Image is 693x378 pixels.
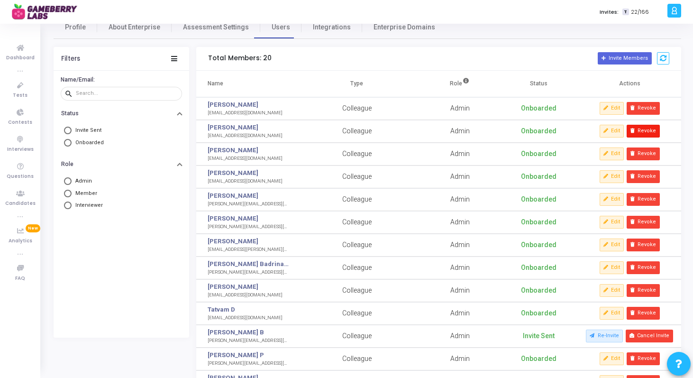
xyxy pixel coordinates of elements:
[208,155,283,162] div: [EMAIL_ADDRESS][DOMAIN_NAME]
[420,348,499,370] td: Admin
[7,146,34,154] span: Interviews
[499,71,578,97] th: Status
[208,214,258,223] a: [PERSON_NAME]
[420,71,499,97] th: Role
[208,191,258,201] a: [PERSON_NAME]
[420,325,499,348] td: Admin
[600,239,624,251] button: Edit
[61,76,180,83] h6: Name/Email:
[75,190,97,196] span: Member
[600,307,624,319] button: Edit
[499,166,578,188] td: Onboarded
[420,120,499,143] td: Admin
[499,325,578,348] td: Invite Sent
[208,282,258,292] a: [PERSON_NAME]
[75,202,103,208] span: Interviewer
[208,237,258,246] a: [PERSON_NAME]
[208,100,258,110] a: [PERSON_NAME]
[600,148,624,160] button: Edit
[293,166,421,188] td: Colleague
[600,193,624,205] button: Edit
[208,201,289,208] div: [PERSON_NAME][EMAIL_ADDRESS][DOMAIN_NAME]
[208,168,258,178] a: [PERSON_NAME]
[627,193,660,205] button: Revoke
[208,259,289,269] a: [PERSON_NAME] Badrinath
[293,348,421,370] td: Colleague
[499,120,578,143] td: Onboarded
[627,148,660,160] button: Revoke
[208,55,272,63] h5: Total Members: 20
[499,143,578,166] td: Onboarded
[293,143,421,166] td: Colleague
[208,78,223,89] div: Name
[5,200,36,208] span: Candidates
[600,284,624,296] button: Edit
[208,123,258,132] a: [PERSON_NAME]
[61,161,73,168] h6: Role
[208,110,283,117] div: [EMAIL_ADDRESS][DOMAIN_NAME]
[420,143,499,166] td: Admin
[293,234,421,257] td: Colleague
[600,352,624,365] button: Edit
[208,314,283,322] div: [EMAIL_ADDRESS][DOMAIN_NAME]
[9,237,32,245] span: Analytics
[598,52,652,65] button: Invite Members
[586,330,623,342] button: Re-Invite
[600,170,624,183] button: Edit
[627,102,660,114] button: Revoke
[75,178,92,184] span: Admin
[627,352,660,365] button: Revoke
[420,188,499,211] td: Admin
[293,97,421,120] td: Colleague
[208,292,283,299] div: [EMAIL_ADDRESS][DOMAIN_NAME]
[313,22,351,32] span: Integrations
[420,211,499,234] td: Admin
[208,178,283,185] div: [EMAIL_ADDRESS][DOMAIN_NAME]
[420,97,499,120] td: Admin
[499,257,578,279] td: Onboarded
[293,279,421,302] td: Colleague
[627,216,660,228] button: Revoke
[499,97,578,120] td: Onboarded
[627,239,660,251] button: Revoke
[600,261,624,274] button: Edit
[499,211,578,234] td: Onboarded
[208,269,289,276] div: [PERSON_NAME][EMAIL_ADDRESS][DOMAIN_NAME]
[420,234,499,257] td: Admin
[8,119,32,127] span: Contests
[293,257,421,279] td: Colleague
[6,54,35,62] span: Dashboard
[109,22,160,32] span: About Enterprise
[578,71,681,97] th: Actions
[208,360,289,367] div: [PERSON_NAME][EMAIL_ADDRESS][DOMAIN_NAME]
[54,106,189,121] button: Status
[15,275,25,283] span: FAQ
[600,8,619,16] label: Invites:
[600,125,624,137] button: Edit
[208,305,235,314] a: Tatvam D
[600,216,624,228] button: Edit
[627,284,660,296] button: Revoke
[499,302,578,325] td: Onboarded
[627,261,660,274] button: Revoke
[208,132,283,139] div: [EMAIL_ADDRESS][DOMAIN_NAME]
[499,348,578,370] td: Onboarded
[499,234,578,257] td: Onboarded
[600,102,624,114] button: Edit
[293,188,421,211] td: Colleague
[499,279,578,302] td: Onboarded
[631,8,649,16] span: 22/166
[183,22,249,32] span: Assessment Settings
[293,302,421,325] td: Colleague
[293,325,421,348] td: Colleague
[272,22,290,32] span: Users
[54,157,189,172] button: Role
[208,146,258,155] a: [PERSON_NAME]
[420,302,499,325] td: Admin
[64,89,76,98] mat-icon: search
[208,337,289,344] div: [PERSON_NAME][EMAIL_ADDRESS][DOMAIN_NAME]
[374,22,435,32] span: Enterprise Domains
[75,127,101,133] span: Invite Sent
[420,279,499,302] td: Admin
[61,55,80,63] div: Filters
